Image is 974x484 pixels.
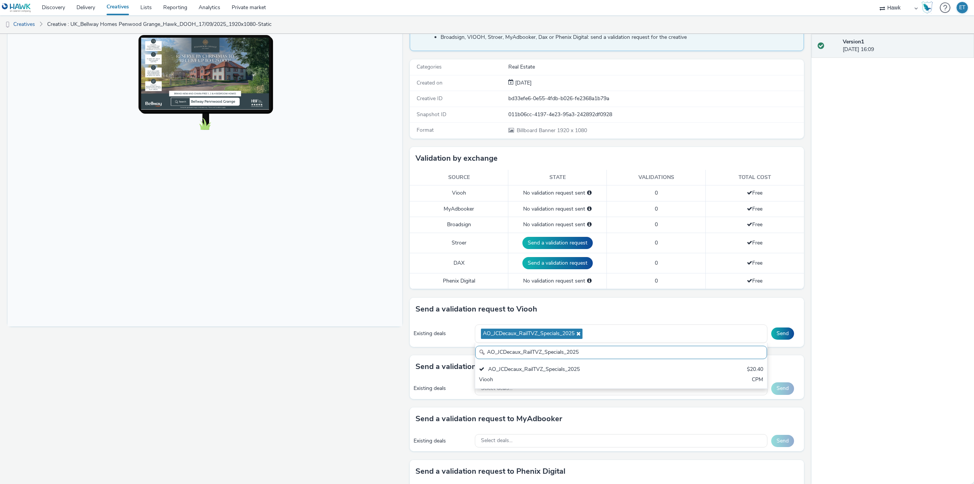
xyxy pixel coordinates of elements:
[747,259,762,267] span: Free
[747,205,762,212] span: Free
[959,2,965,13] div: ET
[414,437,471,445] div: Existing deals
[655,259,658,267] span: 0
[415,153,498,164] h3: Validation by exchange
[43,15,275,34] a: Creative : UK_Bellway Homes Penwood Grange_Hawk_DOOH_17/09/2025_1920x1080-Static
[655,205,658,212] span: 0
[655,189,658,196] span: 0
[475,346,767,359] input: Search......
[410,253,508,273] td: DAX
[481,385,512,392] span: Select deals...
[512,205,603,213] div: No validation request sent
[512,277,603,285] div: No validation request sent
[508,111,804,118] div: 011b06cc-4197-4e23-95a3-242892df0928
[512,221,603,228] div: No validation request sent
[655,277,658,284] span: 0
[771,382,794,395] button: Send
[417,63,442,70] span: Categories
[415,303,537,315] h3: Send a validation request to Viooh
[514,79,532,87] div: Creation 24 September 2025, 16:09
[517,127,557,134] span: Billboard Banner
[508,63,804,71] div: Real Estate
[522,237,593,249] button: Send a validation request
[410,170,508,185] th: Source
[410,217,508,233] td: Broadsign
[655,239,658,246] span: 0
[415,361,553,372] h3: Send a validation request to Broadsign
[508,95,804,102] div: bd33efe6-0e55-4fdb-b026-fe2368a1b79a
[410,201,508,217] td: MyAdbooker
[134,24,261,95] img: Advertisement preview
[607,170,705,185] th: Validations
[587,189,592,197] div: Please select a deal below and click on Send to send a validation request to Viooh.
[508,170,607,185] th: State
[479,366,667,374] div: AO_JCDecaux_RailTVZ_Specials_2025
[843,38,864,45] strong: Version 1
[410,233,508,253] td: Stroer
[415,413,562,425] h3: Send a validation request to MyAdbooker
[655,221,658,228] span: 0
[514,79,532,86] span: [DATE]
[417,95,442,102] span: Creative ID
[516,127,587,134] span: 1920 x 1080
[587,221,592,228] div: Please select a deal below and click on Send to send a validation request to Broadsign.
[512,189,603,197] div: No validation request sent
[747,366,763,374] div: $20.40
[522,257,593,269] button: Send a validation request
[417,111,446,118] span: Snapshot ID
[441,34,800,41] li: Broadsign, VIOOH, Stroer, MyAdbooker, Dax or Phenix Digital: send a validation request for the cr...
[481,438,512,444] span: Select deals...
[771,327,794,340] button: Send
[414,330,471,337] div: Existing deals
[479,376,667,385] div: Viooh
[747,221,762,228] span: Free
[417,79,442,86] span: Created on
[2,3,31,13] img: undefined Logo
[4,21,11,29] img: dooh
[747,277,762,284] span: Free
[771,435,794,447] button: Send
[752,376,763,385] div: CPM
[417,126,434,134] span: Format
[587,205,592,213] div: Please select a deal below and click on Send to send a validation request to MyAdbooker.
[747,189,762,196] span: Free
[587,277,592,285] div: Please select a deal below and click on Send to send a validation request to Phenix Digital.
[747,239,762,246] span: Free
[415,466,565,477] h3: Send a validation request to Phenix Digital
[483,331,575,337] span: AO_JCDecaux_RailTVZ_Specials_2025
[410,273,508,289] td: Phenix Digital
[414,385,471,392] div: Existing deals
[843,38,968,54] div: [DATE] 16:09
[921,2,933,14] img: Hawk Academy
[921,2,936,14] a: Hawk Academy
[410,185,508,201] td: Viooh
[705,170,804,185] th: Total cost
